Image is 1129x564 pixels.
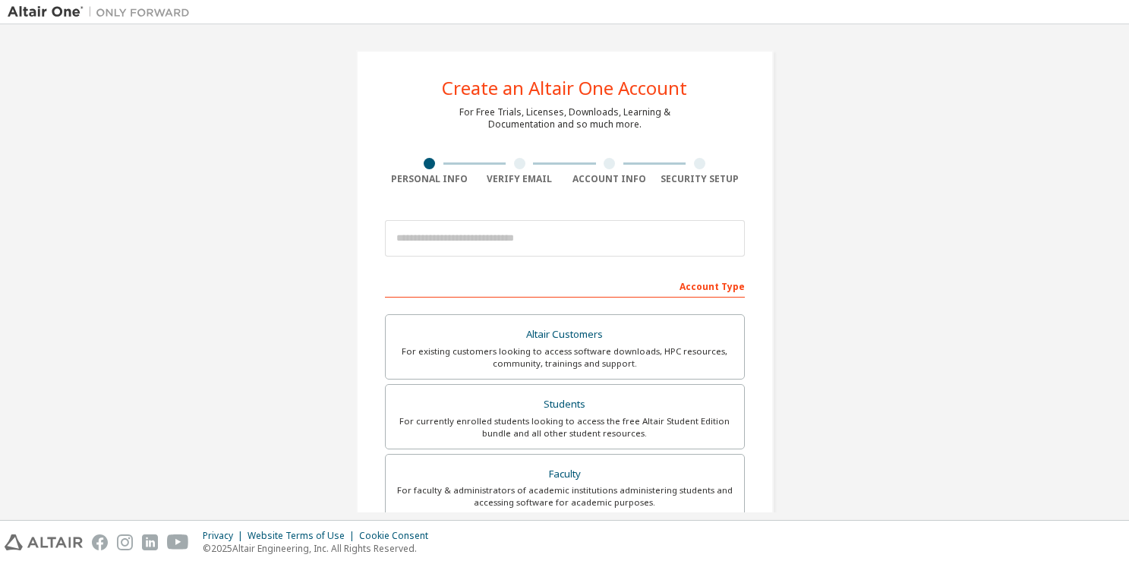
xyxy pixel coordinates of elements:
[117,534,133,550] img: instagram.svg
[248,530,359,542] div: Website Terms of Use
[395,415,735,440] div: For currently enrolled students looking to access the free Altair Student Edition bundle and all ...
[395,345,735,370] div: For existing customers looking to access software downloads, HPC resources, community, trainings ...
[167,534,189,550] img: youtube.svg
[92,534,108,550] img: facebook.svg
[385,273,745,298] div: Account Type
[203,542,437,555] p: © 2025 Altair Engineering, Inc. All Rights Reserved.
[475,173,565,185] div: Verify Email
[5,534,83,550] img: altair_logo.svg
[395,394,735,415] div: Students
[442,79,687,97] div: Create an Altair One Account
[395,464,735,485] div: Faculty
[654,173,745,185] div: Security Setup
[142,534,158,550] img: linkedin.svg
[459,106,670,131] div: For Free Trials, Licenses, Downloads, Learning & Documentation and so much more.
[395,324,735,345] div: Altair Customers
[203,530,248,542] div: Privacy
[395,484,735,509] div: For faculty & administrators of academic institutions administering students and accessing softwa...
[359,530,437,542] div: Cookie Consent
[565,173,655,185] div: Account Info
[385,173,475,185] div: Personal Info
[8,5,197,20] img: Altair One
